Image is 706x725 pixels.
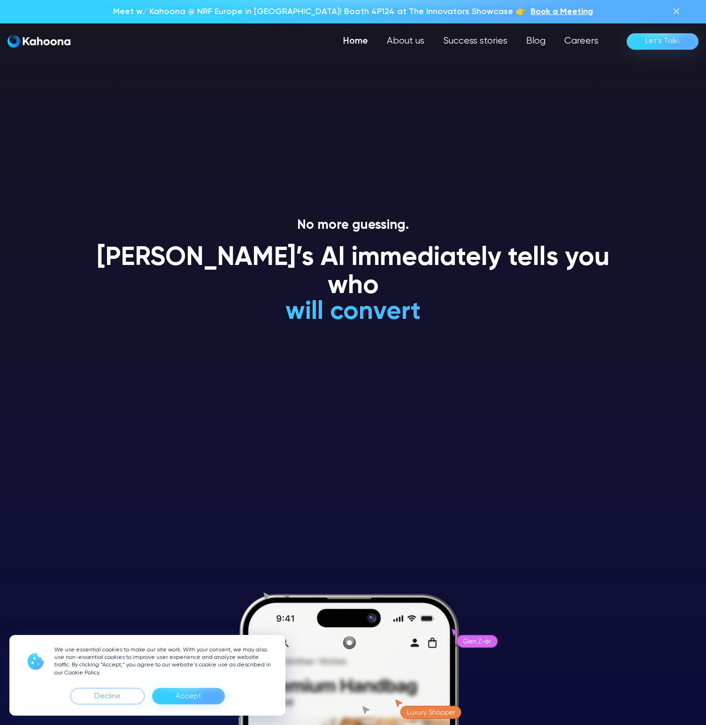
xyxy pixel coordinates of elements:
div: Accept [176,689,201,704]
a: Home [334,32,377,51]
div: Decline [94,689,121,704]
a: home [8,35,70,48]
a: Let’s Talk! [627,33,698,50]
div: Let’s Talk! [645,34,680,49]
div: Accept [152,688,225,704]
g: Luxury Shopper [407,710,455,716]
h1: [PERSON_NAME]’s AI immediately tells you who [85,244,621,300]
p: No more guessing. [85,218,621,234]
h1: is a loyal customer [215,299,491,326]
h1: will convert [215,326,491,354]
a: Careers [555,32,608,51]
g: Gen Z-er [463,639,491,644]
span: Book a Meeting [530,8,593,16]
img: Kahoona logo white [8,35,70,48]
a: Blog [517,32,555,51]
p: We use essential cookies to make our site work. With your consent, we may also use non-essential ... [54,646,274,677]
a: About us [377,32,434,51]
div: Decline [70,688,145,704]
p: Meet w/ Kahoona @ NRF Europe in [GEOGRAPHIC_DATA]! Booth 4P124 at The Innovators Showcase 👉 [113,6,526,18]
a: Success stories [434,32,517,51]
a: Book a Meeting [530,6,593,18]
